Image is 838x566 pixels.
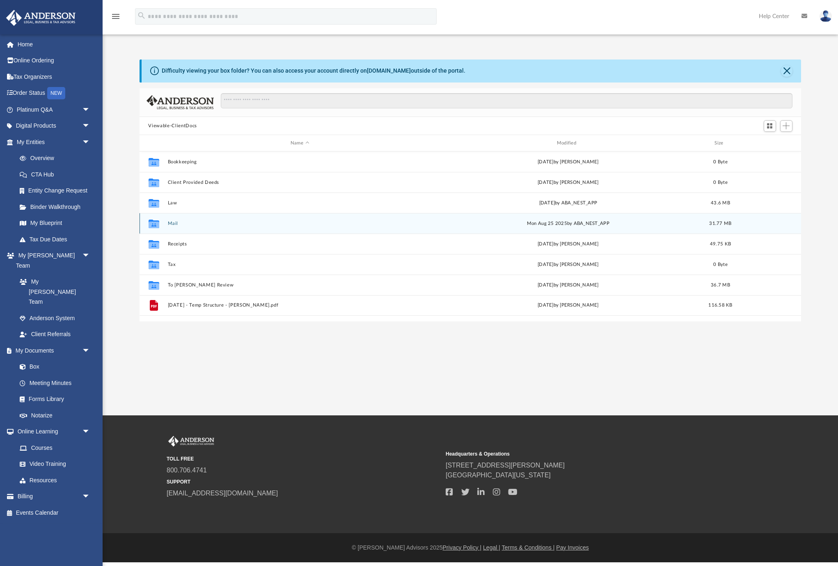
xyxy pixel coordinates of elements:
[11,375,98,391] a: Meeting Minutes
[740,140,798,147] div: id
[148,122,197,130] button: Viewable-ClientDocs
[167,455,440,463] small: TOLL FREE
[6,101,103,118] a: Platinum Q&Aarrow_drop_down
[11,183,103,199] a: Entity Change Request
[167,159,432,165] button: Bookkeeping
[11,310,98,326] a: Anderson System
[711,283,730,287] span: 36.7 MB
[167,140,432,147] div: Name
[167,282,432,288] button: To [PERSON_NAME] Review
[11,215,98,231] a: My Blueprint
[708,303,732,307] span: 116.58 KB
[764,120,776,132] button: Switch to Grid View
[6,118,103,134] a: Digital Productsarrow_drop_down
[6,69,103,85] a: Tax Organizers
[367,67,411,74] a: [DOMAIN_NAME]
[11,472,98,488] a: Resources
[11,166,103,183] a: CTA Hub
[711,201,730,205] span: 43.6 MB
[713,180,728,185] span: 0 Byte
[167,241,432,247] button: Receipts
[4,10,78,26] img: Anderson Advisors Platinum Portal
[446,462,565,469] a: [STREET_ADDRESS][PERSON_NAME]
[704,140,737,147] div: Size
[6,504,103,521] a: Events Calendar
[436,158,701,166] div: [DATE] by [PERSON_NAME]
[167,200,432,206] button: Law
[709,221,731,226] span: 31.77 MB
[11,326,98,343] a: Client Referrals
[436,220,701,227] div: Mon Aug 25 2025 by ABA_NEST_APP
[47,87,65,99] div: NEW
[780,120,792,132] button: Add
[436,199,701,207] div: [DATE] by ABA_NEST_APP
[82,101,98,118] span: arrow_drop_down
[6,424,98,440] a: Online Learningarrow_drop_down
[221,93,792,109] input: Search files and folders
[436,282,701,289] div: [DATE] by [PERSON_NAME]
[11,274,94,310] a: My [PERSON_NAME] Team
[11,440,98,456] a: Courses
[82,118,98,135] span: arrow_drop_down
[167,221,432,226] button: Mail
[137,11,146,20] i: search
[502,544,555,551] a: Terms & Conditions |
[436,261,701,268] div: [DATE] by [PERSON_NAME]
[167,490,278,497] a: [EMAIL_ADDRESS][DOMAIN_NAME]
[713,160,728,164] span: 0 Byte
[436,241,701,248] div: [DATE] by [PERSON_NAME]
[167,436,216,447] img: Anderson Advisors Platinum Portal
[6,247,98,274] a: My [PERSON_NAME] Teamarrow_drop_down
[446,472,551,479] a: [GEOGRAPHIC_DATA][US_STATE]
[11,456,94,472] a: Video Training
[167,180,432,185] button: Client Provided Deeds
[435,140,700,147] div: Modified
[111,16,121,21] a: menu
[82,488,98,505] span: arrow_drop_down
[436,179,701,186] div: [DATE] by [PERSON_NAME]
[710,242,731,246] span: 49.75 KB
[82,424,98,440] span: arrow_drop_down
[11,391,94,408] a: Forms Library
[111,11,121,21] i: menu
[781,65,792,77] button: Close
[82,247,98,264] span: arrow_drop_down
[436,302,701,309] div: [DATE] by [PERSON_NAME]
[483,544,500,551] a: Legal |
[167,303,432,308] button: [DATE] - Temp Structure - [PERSON_NAME].pdf
[162,66,465,75] div: Difficulty viewing your box folder? You can also access your account directly on outside of the p...
[6,85,103,102] a: Order StatusNEW
[167,467,207,474] a: 800.706.4741
[11,199,103,215] a: Binder Walkthrough
[6,36,103,53] a: Home
[713,262,728,267] span: 0 Byte
[6,134,103,150] a: My Entitiesarrow_drop_down
[6,342,98,359] a: My Documentsarrow_drop_down
[140,151,801,321] div: grid
[167,262,432,267] button: Tax
[820,10,832,22] img: User Pic
[103,543,838,552] div: © [PERSON_NAME] Advisors 2025
[446,450,719,458] small: Headquarters & Operations
[6,53,103,69] a: Online Ordering
[6,488,103,505] a: Billingarrow_drop_down
[11,150,103,167] a: Overview
[11,407,98,424] a: Notarize
[443,544,482,551] a: Privacy Policy |
[82,342,98,359] span: arrow_drop_down
[82,134,98,151] span: arrow_drop_down
[556,544,588,551] a: Pay Invoices
[143,140,163,147] div: id
[11,359,94,375] a: Box
[167,478,440,486] small: SUPPORT
[11,231,103,247] a: Tax Due Dates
